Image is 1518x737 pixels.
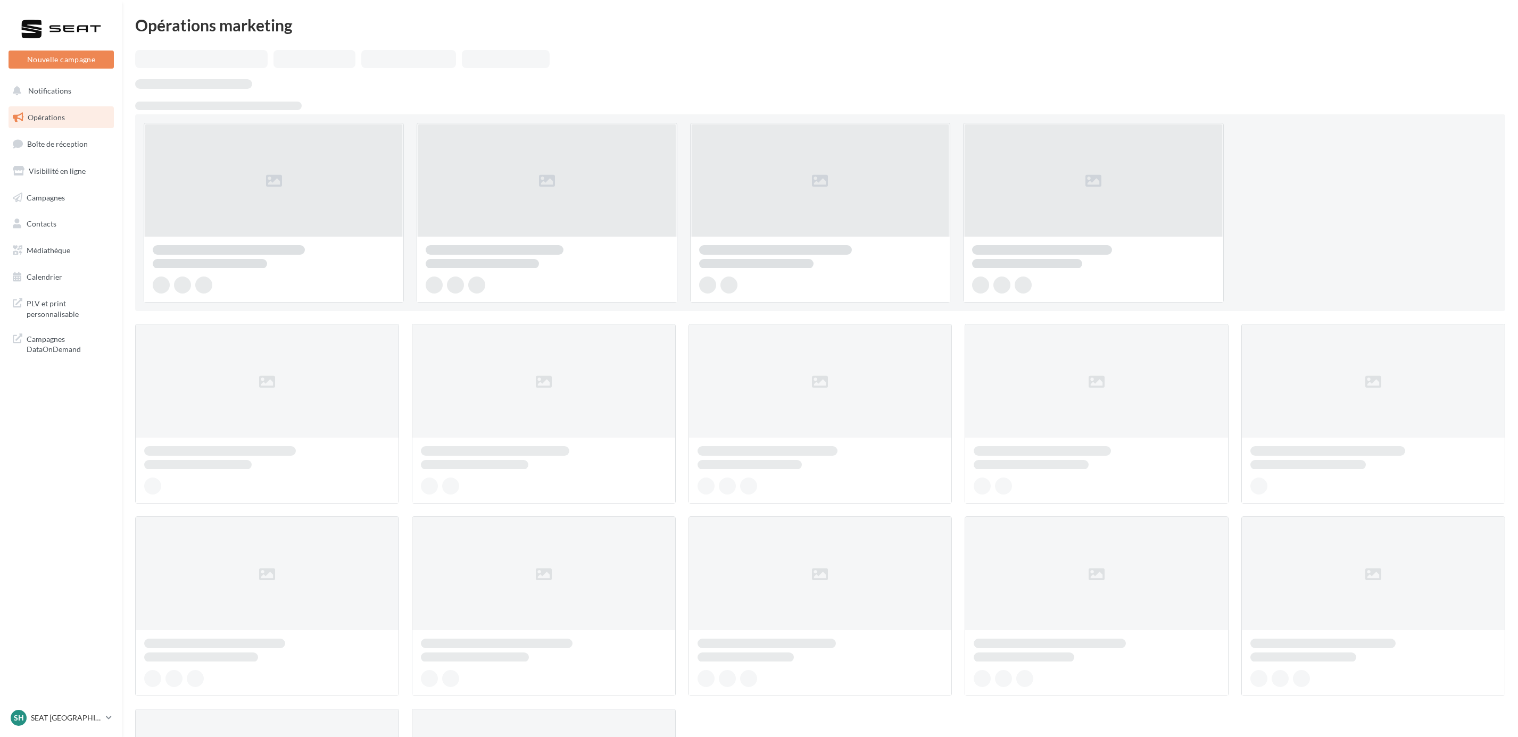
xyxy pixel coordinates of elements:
[27,272,62,281] span: Calendrier
[6,292,116,323] a: PLV et print personnalisable
[28,113,65,122] span: Opérations
[6,213,116,235] a: Contacts
[27,296,110,319] span: PLV et print personnalisable
[6,80,112,102] button: Notifications
[6,160,116,182] a: Visibilité en ligne
[6,106,116,129] a: Opérations
[14,713,24,723] span: SH
[9,51,114,69] button: Nouvelle campagne
[27,246,70,255] span: Médiathèque
[6,328,116,359] a: Campagnes DataOnDemand
[27,192,65,202] span: Campagnes
[27,332,110,355] span: Campagnes DataOnDemand
[28,86,71,95] span: Notifications
[6,266,116,288] a: Calendrier
[27,139,88,148] span: Boîte de réception
[29,166,86,175] span: Visibilité en ligne
[6,239,116,262] a: Médiathèque
[9,708,114,728] a: SH SEAT [GEOGRAPHIC_DATA]
[6,187,116,209] a: Campagnes
[27,219,56,228] span: Contacts
[6,132,116,155] a: Boîte de réception
[135,17,1505,33] div: Opérations marketing
[31,713,102,723] p: SEAT [GEOGRAPHIC_DATA]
